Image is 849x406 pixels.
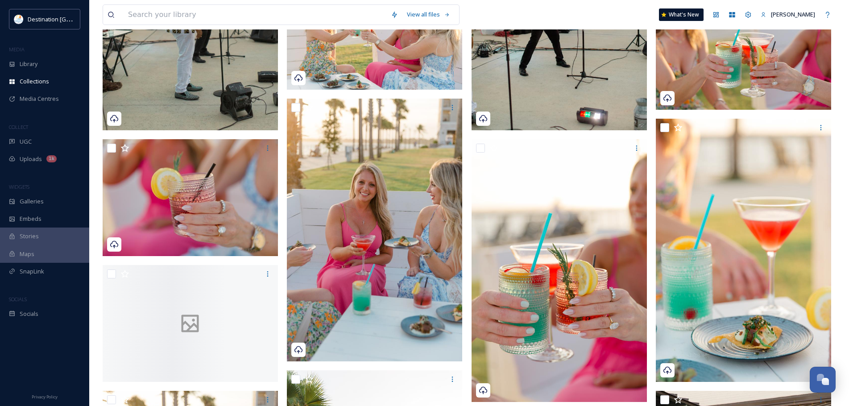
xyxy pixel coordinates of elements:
a: Privacy Policy [32,391,58,402]
a: [PERSON_NAME] [756,6,820,23]
a: View all files [402,6,455,23]
span: Privacy Policy [32,394,58,400]
input: Search your library [124,5,386,25]
button: Open Chat [810,367,836,393]
span: SnapLink [20,267,44,276]
span: Uploads [20,155,42,163]
span: UGC [20,137,32,146]
span: Galleries [20,197,44,206]
span: Collections [20,77,49,86]
img: Sundress Social_Destination Panama City-3-Destination%20Panama%20City.jpg [472,139,647,402]
span: Maps [20,250,34,258]
span: [PERSON_NAME] [771,10,815,18]
span: Stories [20,232,39,240]
div: 1k [46,155,57,162]
span: WIDGETS [9,183,29,190]
img: Sundress Social_Destination Panama City-6-Destination%20Panama%20City.jpg [656,119,831,382]
span: Library [20,60,37,68]
span: Media Centres [20,95,59,103]
span: Destination [GEOGRAPHIC_DATA] [28,15,116,23]
span: SOCIALS [9,296,27,302]
img: Sundress Social_Destination Panama City-5-Destination%20Panama%20City.jpg [103,139,278,256]
span: COLLECT [9,124,28,130]
a: What's New [659,8,704,21]
span: Embeds [20,215,41,223]
img: Sundress Social_Destination Panama City-11-Destination%20Panama%20City.jpg [287,99,462,362]
span: Socials [20,310,38,318]
span: MEDIA [9,46,25,53]
img: download.png [14,15,23,24]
